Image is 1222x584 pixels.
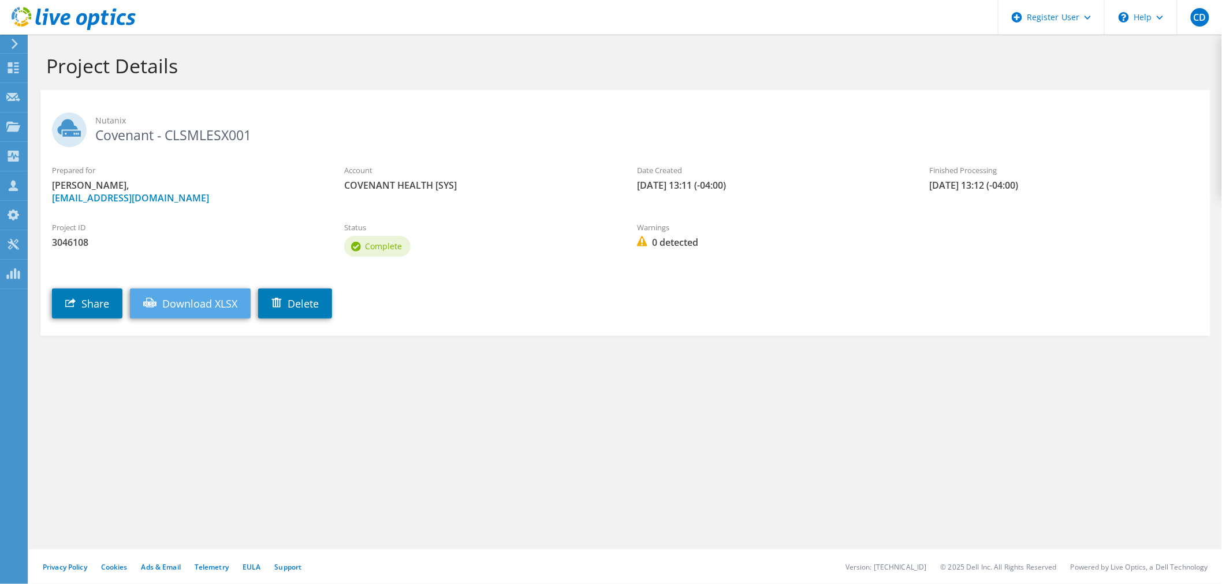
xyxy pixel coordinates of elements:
[274,562,301,572] a: Support
[637,236,906,249] span: 0 detected
[195,562,229,572] a: Telemetry
[46,54,1199,78] h1: Project Details
[52,164,321,176] label: Prepared for
[941,562,1057,572] li: © 2025 Dell Inc. All Rights Reserved
[243,562,260,572] a: EULA
[52,222,321,233] label: Project ID
[130,289,251,319] a: Download XLSX
[929,164,1198,176] label: Finished Processing
[637,164,906,176] label: Date Created
[52,179,321,204] span: [PERSON_NAME],
[43,562,87,572] a: Privacy Policy
[1119,12,1129,23] svg: \n
[101,562,128,572] a: Cookies
[52,113,1199,141] h2: Covenant - CLSMLESX001
[1071,562,1208,572] li: Powered by Live Optics, a Dell Technology
[141,562,181,572] a: Ads & Email
[344,222,613,233] label: Status
[929,179,1198,192] span: [DATE] 13:12 (-04:00)
[845,562,927,572] li: Version: [TECHNICAL_ID]
[365,241,402,252] span: Complete
[52,192,209,204] a: [EMAIL_ADDRESS][DOMAIN_NAME]
[52,236,321,249] span: 3046108
[344,179,613,192] span: COVENANT HEALTH [SYS]
[52,289,122,319] a: Share
[637,222,906,233] label: Warnings
[344,164,613,176] label: Account
[637,179,906,192] span: [DATE] 13:11 (-04:00)
[258,289,332,319] a: Delete
[95,114,1199,127] span: Nutanix
[1191,8,1209,27] span: CD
